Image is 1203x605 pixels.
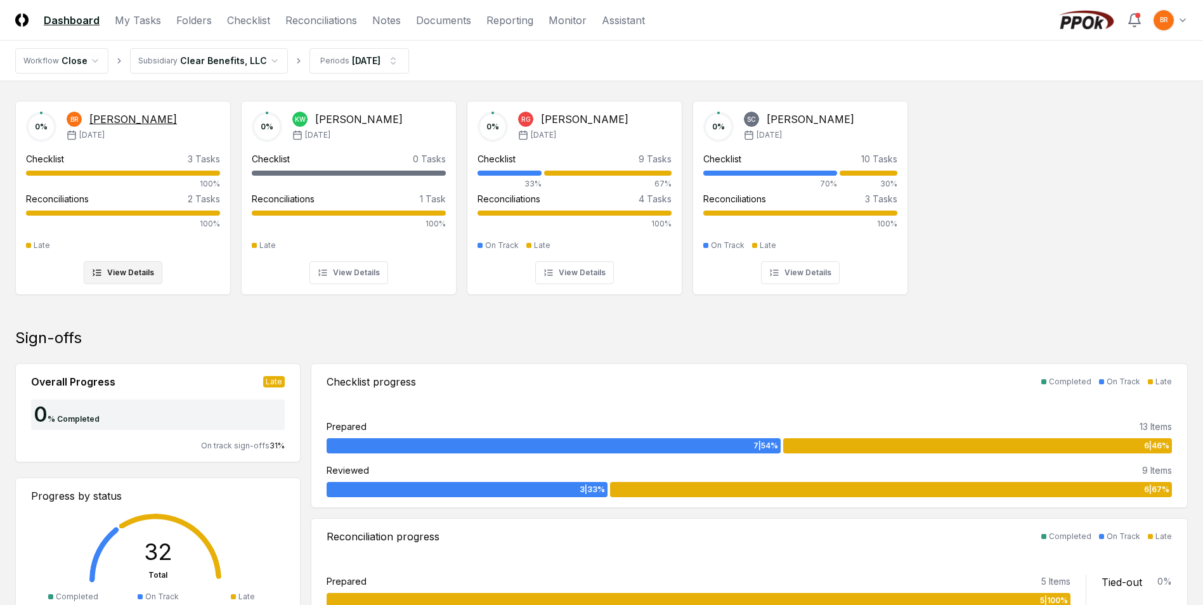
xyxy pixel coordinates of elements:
div: Late [760,240,776,251]
a: 0%RG[PERSON_NAME][DATE]Checklist9 Tasks33%67%Reconciliations4 Tasks100%On TrackLateView Details [467,91,682,295]
div: 100% [26,178,220,190]
div: Reconciliations [252,192,315,205]
button: BR [1152,9,1175,32]
a: Checklist [227,13,270,28]
a: Reporting [486,13,533,28]
div: Checklist [26,152,64,166]
button: View Details [761,261,840,284]
div: 0 [31,405,48,425]
div: On Track [485,240,519,251]
div: 33% [478,178,542,190]
span: On track sign-offs [201,441,270,450]
div: 100% [26,218,220,230]
div: 9 Tasks [639,152,672,166]
div: Late [238,591,255,602]
div: Completed [1049,376,1091,387]
a: Checklist progressCompletedOn TrackLatePrepared13 Items7|54%6|46%Reviewed9 Items3|33%6|67% [311,363,1188,508]
div: 4 Tasks [639,192,672,205]
div: Reconciliation progress [327,529,439,544]
div: [PERSON_NAME] [315,112,403,127]
div: Late [534,240,550,251]
a: 0%SC[PERSON_NAME][DATE]Checklist10 Tasks70%30%Reconciliations3 Tasks100%On TrackLateView Details [693,91,908,295]
span: [DATE] [79,129,105,141]
div: Progress by status [31,488,285,504]
div: On Track [1107,531,1140,542]
div: 67% [544,178,672,190]
div: Prepared [327,575,367,588]
div: Reconciliations [703,192,766,205]
div: 13 Items [1140,420,1172,433]
div: 2 Tasks [188,192,220,205]
a: Reconciliations [285,13,357,28]
span: BR [70,115,79,124]
button: View Details [535,261,614,284]
a: Dashboard [44,13,100,28]
div: Late [259,240,276,251]
div: [PERSON_NAME] [541,112,628,127]
div: 5 Items [1041,575,1070,588]
span: 3 | 33 % [580,484,605,495]
a: Notes [372,13,401,28]
div: 9 Items [1142,464,1172,477]
img: Logo [15,13,29,27]
div: 70% [703,178,837,190]
div: Workflow [23,55,59,67]
span: 31 % [270,441,285,450]
a: Assistant [602,13,645,28]
div: 0 % [1157,575,1172,590]
div: [PERSON_NAME] [767,112,854,127]
div: Late [1155,531,1172,542]
span: [DATE] [531,129,556,141]
div: Periods [320,55,349,67]
div: On Track [711,240,745,251]
div: Completed [1049,531,1091,542]
span: BR [1160,15,1168,25]
div: On Track [1107,376,1140,387]
button: View Details [309,261,388,284]
span: 6 | 46 % [1144,440,1169,452]
div: 10 Tasks [861,152,897,166]
div: Late [34,240,50,251]
a: Documents [416,13,471,28]
div: Checklist [478,152,516,166]
img: PPOk logo [1056,10,1117,30]
div: Checklist [252,152,290,166]
button: View Details [84,261,162,284]
div: Completed [56,591,98,602]
span: [DATE] [757,129,782,141]
span: SC [747,115,756,124]
a: 0%BR[PERSON_NAME][DATE]Checklist3 Tasks100%Reconciliations2 Tasks100%LateView Details [15,91,231,295]
div: % Completed [48,413,100,425]
div: [PERSON_NAME] [89,112,177,127]
div: Checklist [703,152,741,166]
div: Prepared [327,420,367,433]
div: Reconciliations [26,192,89,205]
div: 100% [478,218,672,230]
button: Periods[DATE] [309,48,409,74]
div: Reviewed [327,464,369,477]
div: Overall Progress [31,374,115,389]
span: KW [295,115,306,124]
div: Reconciliations [478,192,540,205]
a: 0%KW[PERSON_NAME][DATE]Checklist0 TasksReconciliations1 Task100%LateView Details [241,91,457,295]
a: Monitor [549,13,587,28]
div: 0 Tasks [413,152,446,166]
div: Late [263,376,285,387]
div: [DATE] [352,54,380,67]
div: 1 Task [420,192,446,205]
div: 100% [252,218,446,230]
span: [DATE] [305,129,330,141]
nav: breadcrumb [15,48,409,74]
a: My Tasks [115,13,161,28]
div: Tied-out [1102,575,1142,590]
div: 3 Tasks [865,192,897,205]
div: Sign-offs [15,328,1188,348]
div: Late [1155,376,1172,387]
div: 3 Tasks [188,152,220,166]
div: Subsidiary [138,55,178,67]
a: Folders [176,13,212,28]
div: 30% [840,178,897,190]
span: RG [521,115,531,124]
span: 6 | 67 % [1144,484,1169,495]
div: 100% [703,218,897,230]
